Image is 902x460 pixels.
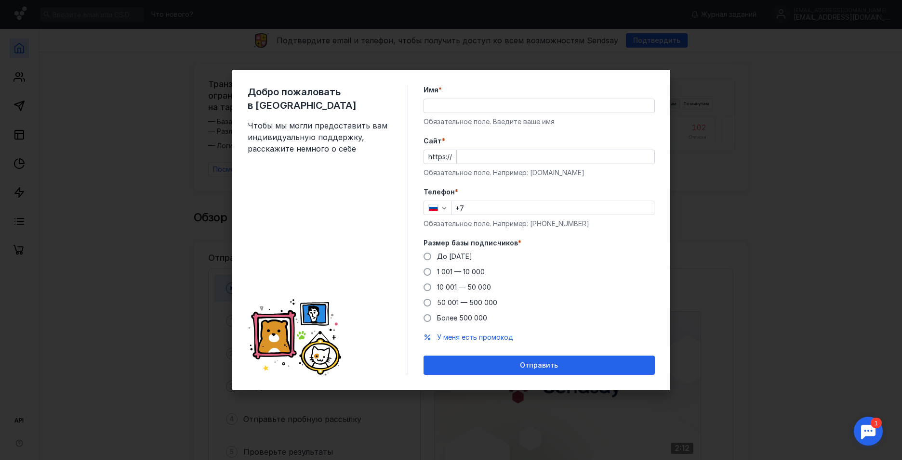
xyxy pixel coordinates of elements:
span: До [DATE] [437,252,472,260]
span: 10 001 — 50 000 [437,283,491,291]
div: Обязательное поле. Например: [PHONE_NUMBER] [424,219,655,229]
span: У меня есть промокод [437,333,513,341]
span: Телефон [424,187,455,197]
div: Обязательное поле. Например: [DOMAIN_NAME] [424,168,655,178]
span: 50 001 — 500 000 [437,298,497,307]
span: Чтобы мы могли предоставить вам индивидуальную поддержку, расскажите немного о себе [248,120,392,154]
span: Отправить [520,361,558,370]
span: Имя [424,85,438,95]
div: Обязательное поле. Введите ваше имя [424,117,655,127]
span: Более 500 000 [437,314,487,322]
button: Отправить [424,356,655,375]
div: 1 [22,6,33,16]
span: Cайт [424,136,442,146]
span: Размер базы подписчиков [424,238,518,248]
span: Добро пожаловать в [GEOGRAPHIC_DATA] [248,85,392,112]
span: 1 001 — 10 000 [437,268,485,276]
button: У меня есть промокод [437,332,513,342]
